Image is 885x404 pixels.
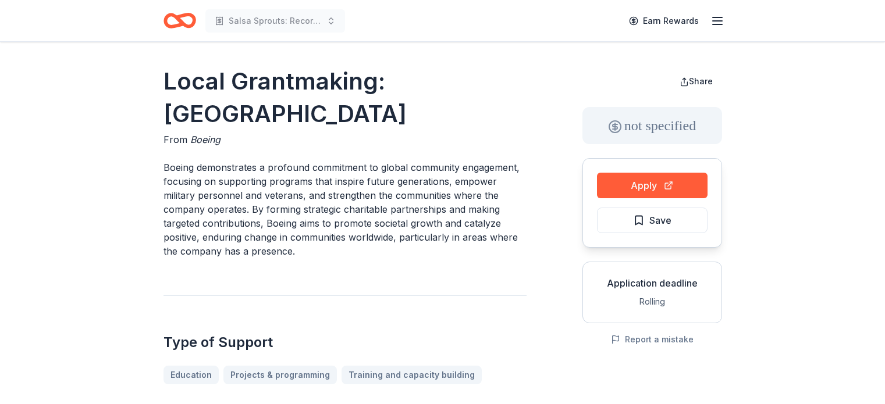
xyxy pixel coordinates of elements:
a: Projects & programming [223,366,337,384]
h2: Type of Support [164,333,527,352]
div: not specified [582,107,722,144]
a: Training and capacity building [342,366,482,384]
span: Boeing [190,134,221,145]
div: Application deadline [592,276,712,290]
div: Rolling [592,295,712,309]
a: Home [164,7,196,34]
a: Education [164,366,219,384]
p: Boeing demonstrates a profound commitment to global community engagement, focusing on supporting ... [164,160,527,258]
button: Salsa Sprouts: Record-Setting Family Garden Day [205,9,345,33]
h1: Local Grantmaking: [GEOGRAPHIC_DATA] [164,65,527,130]
button: Apply [597,173,708,198]
span: Salsa Sprouts: Record-Setting Family Garden Day [229,14,322,28]
button: Save [597,208,708,233]
a: Earn Rewards [622,10,706,31]
button: Share [670,70,722,93]
span: Save [649,213,671,228]
span: Share [689,76,713,86]
div: From [164,133,527,146]
button: Report a mistake [611,333,694,346]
